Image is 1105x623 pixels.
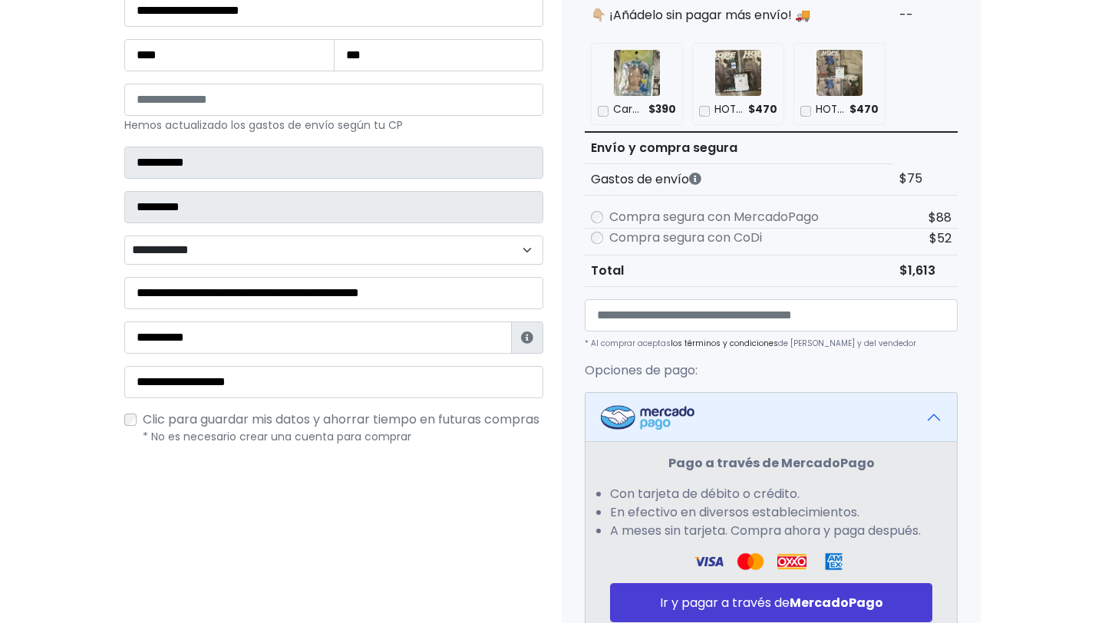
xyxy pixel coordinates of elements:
[816,50,863,96] img: HOTS Weverse USA interlude
[601,405,694,430] img: Mercadopago Logo
[714,102,744,117] p: HOTS Walmart Interlude
[736,552,765,571] img: Visa Logo
[929,229,952,247] span: $52
[929,209,952,226] span: $88
[585,255,893,286] th: Total
[610,583,932,622] button: Ir y pagar a través deMercadoPago
[521,331,533,344] i: Estafeta lo usará para ponerse en contacto en caso de tener algún problema con el envío
[609,208,819,226] label: Compra segura con MercadoPago
[777,552,806,571] img: Oxxo Logo
[609,229,762,247] label: Compra segura con CoDi
[585,361,958,380] p: Opciones de pago:
[613,102,644,117] p: Cardholder Hanni
[893,255,958,286] td: $1,613
[614,50,660,96] img: Cardholder Hanni
[671,338,778,349] a: los términos y condiciones
[816,102,845,117] p: HOTS Weverse USA interlude
[689,173,701,185] i: Los gastos de envío dependen de códigos postales. ¡Te puedes llevar más productos en un solo envío !
[143,429,543,445] p: * No es necesario crear una cuenta para comprar
[715,50,761,96] img: HOTS Walmart Interlude
[748,102,777,117] span: $470
[610,503,932,522] li: En efectivo en diversos establecimientos.
[585,163,893,195] th: Gastos de envío
[124,117,403,133] small: Hemos actualizado los gastos de envío según tu CP
[790,594,883,611] strong: MercadoPago
[893,163,958,195] td: $75
[585,338,958,349] p: * Al comprar aceptas de [PERSON_NAME] y del vendedor
[648,102,676,117] span: $390
[610,485,932,503] li: Con tarjeta de débito o crédito.
[585,132,893,164] th: Envío y compra segura
[610,522,932,540] li: A meses sin tarjeta. Compra ahora y paga después.
[849,102,879,117] span: $470
[668,454,875,472] strong: Pago a través de MercadoPago
[819,552,848,571] img: Amex Logo
[694,552,723,571] img: Visa Logo
[143,410,539,428] span: Clic para guardar mis datos y ahorrar tiempo en futuras compras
